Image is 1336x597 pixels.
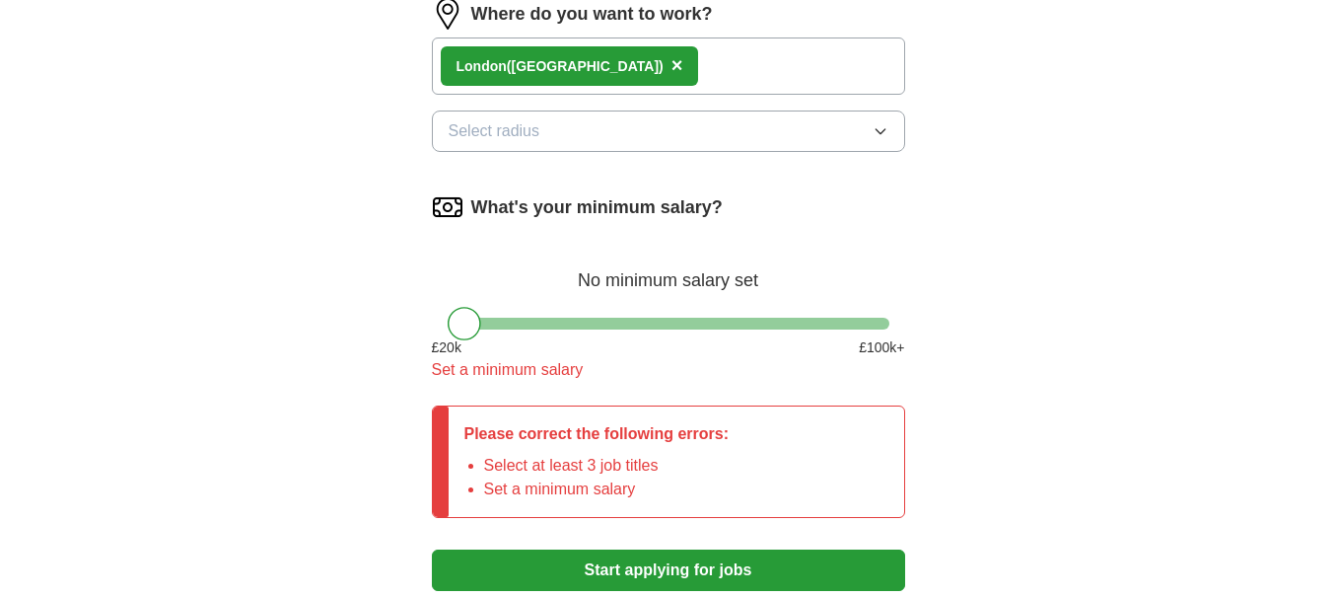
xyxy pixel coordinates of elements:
[432,247,905,294] div: No minimum salary set
[432,550,905,591] button: Start applying for jobs
[457,56,664,77] div: ndon
[471,194,723,221] label: What's your minimum salary?
[671,54,683,76] span: ×
[464,422,730,446] p: Please correct the following errors:
[507,58,664,74] span: ([GEOGRAPHIC_DATA])
[449,119,540,143] span: Select radius
[671,51,683,81] button: ×
[432,337,461,358] span: £ 20 k
[457,58,473,74] strong: Lo
[484,478,730,501] li: Set a minimum salary
[432,111,905,152] button: Select radius
[432,191,463,223] img: salary.png
[432,358,905,382] div: Set a minimum salary
[484,454,730,478] li: Select at least 3 job titles
[471,1,713,28] label: Where do you want to work?
[859,337,904,358] span: £ 100 k+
